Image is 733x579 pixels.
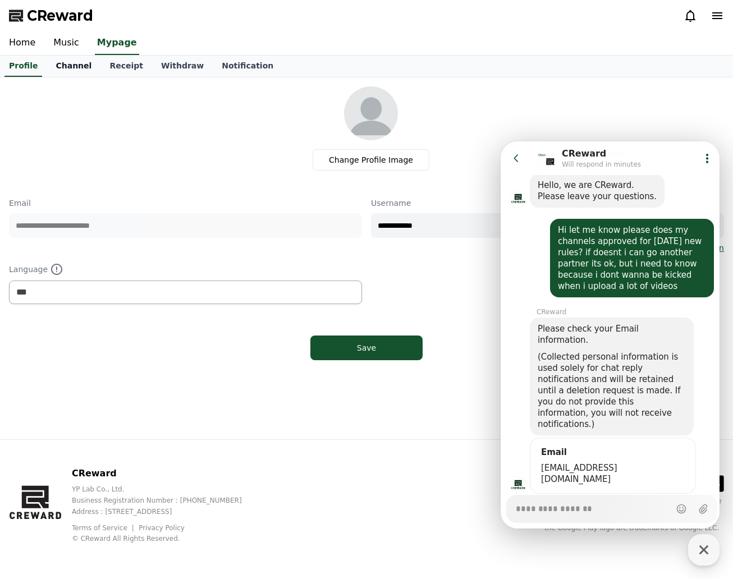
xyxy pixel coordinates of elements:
a: Withdraw [152,56,213,77]
p: © CReward All Rights Reserved. [72,534,260,543]
label: Change Profile Image [313,149,429,171]
span: CReward [27,7,93,25]
p: Language [9,263,362,276]
a: CReward [9,7,93,25]
a: Profile [4,56,42,77]
iframe: Channel chat [501,141,720,529]
p: YP Lab Co., Ltd. [72,485,260,494]
a: Terms of Service [72,524,136,532]
a: Channel [47,56,100,77]
p: Username [371,197,724,209]
button: Save [310,336,423,360]
div: Save [333,342,400,353]
img: profile_image [344,86,398,140]
a: Notification [213,56,282,77]
a: Mypage [95,31,139,55]
a: Privacy Policy [139,524,185,532]
a: Receipt [100,56,152,77]
p: Business Registration Number : [PHONE_NUMBER] [72,496,260,505]
p: Address : [STREET_ADDRESS] [72,507,260,516]
p: Email [9,197,362,209]
p: CReward [72,467,260,480]
a: Music [44,31,88,55]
